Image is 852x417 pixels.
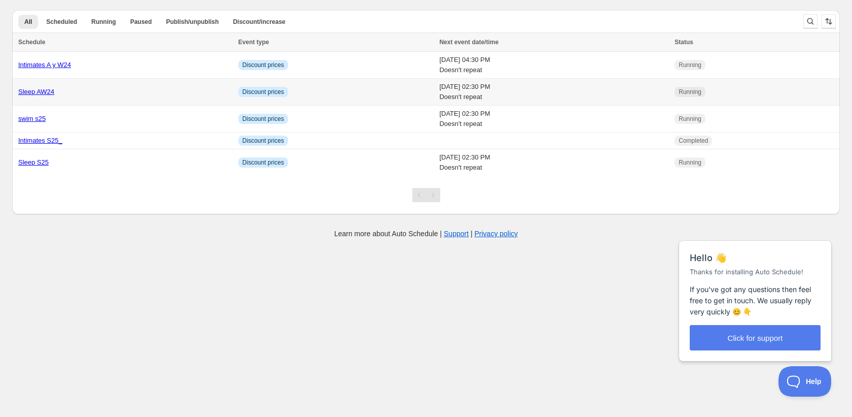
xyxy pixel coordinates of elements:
[436,79,671,106] td: [DATE] 02:30 PM Doesn't repeat
[436,106,671,133] td: [DATE] 02:30 PM Doesn't repeat
[18,88,54,95] a: Sleep AW24
[436,149,671,176] td: [DATE] 02:30 PM Doesn't repeat
[242,115,284,123] span: Discount prices
[803,14,818,28] button: Search and filter results
[439,39,499,46] span: Next event date/time
[679,88,701,96] span: Running
[18,61,71,69] a: Intimates A y W24
[238,39,269,46] span: Event type
[334,229,518,239] p: Learn more about Auto Schedule | |
[822,14,836,28] button: Sort the results
[242,137,284,145] span: Discount prices
[91,18,116,26] span: Running
[166,18,219,26] span: Publish/unpublish
[242,158,284,167] span: Discount prices
[242,61,284,69] span: Discount prices
[18,158,49,166] a: Sleep S25
[233,18,285,26] span: Discount/increase
[674,39,693,46] span: Status
[475,230,518,238] a: Privacy policy
[778,366,832,397] iframe: Help Scout Beacon - Open
[679,137,708,145] span: Completed
[412,188,440,202] nav: Pagination
[46,18,77,26] span: Scheduled
[130,18,152,26] span: Paused
[18,137,62,144] a: Intimates S25_
[679,158,701,167] span: Running
[679,115,701,123] span: Running
[436,52,671,79] td: [DATE] 04:30 PM Doesn't repeat
[24,18,32,26] span: All
[444,230,469,238] a: Support
[242,88,284,96] span: Discount prices
[679,61,701,69] span: Running
[18,39,45,46] span: Schedule
[674,215,837,366] iframe: Help Scout Beacon - Messages and Notifications
[18,115,46,122] a: swim s25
